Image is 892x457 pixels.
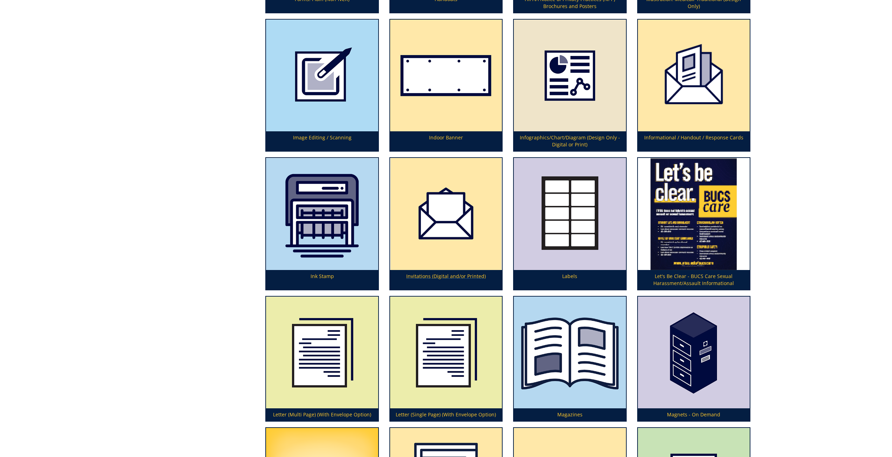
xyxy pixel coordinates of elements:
p: Labels [514,270,626,290]
img: letsbeclear-66d8855fd7d3e5.40934166.png [651,158,737,270]
p: Letter (Single Page) (With Envelope Option) [390,408,502,421]
p: Invitations (Digital and/or Printed) [390,270,502,290]
p: Indoor Banner [390,131,502,151]
a: Magazines [514,297,626,421]
img: magazines-6556857dab2218.58984408.png [514,297,626,408]
p: Magazines [514,408,626,421]
a: Magnets - On Demand [638,297,750,421]
img: cardsproducticon-5990f4cab40f06.42393090.png [638,20,750,131]
img: multiple-page-letter-594926b790dc87.57529212.png [266,297,378,408]
img: infographics-5949253cb6e9e1.58496165.png [514,20,626,131]
img: multiple-page-letter-594926b790dc87.57529212.png [390,297,502,408]
img: image-editing-5949231040edd3.21314940.png [266,20,378,131]
a: Indoor Banner [390,20,502,151]
img: indoor-banner-594923681c52c5.63377287.png [390,20,502,131]
img: labels-59492575864e68.60706406.png [514,158,626,270]
a: Infographics/Chart/Diagram (Design Only - Digital or Print) [514,20,626,151]
p: Letter (Multi Page) (With Envelope Option) [266,408,378,421]
a: Letter (Multi Page) (With Envelope Option) [266,297,378,421]
img: magnets-59492663d52397.19542485.png [638,297,750,408]
a: Let's Be Clear - BUCS Care Sexual Harassment/Assault Informational [638,158,750,289]
p: Informational / Handout / Response Cards [638,131,750,151]
a: Invitations (Digital and/or Printed) [390,158,502,289]
p: Image Editing / Scanning [266,131,378,151]
a: Informational / Handout / Response Cards [638,20,750,151]
img: ink%20stamp-620d597748ba81.63058529.png [266,158,378,270]
a: Letter (Single Page) (With Envelope Option) [390,297,502,421]
p: Ink Stamp [266,270,378,290]
img: invite-67a65ccf57f173.39654699.png [390,158,502,270]
p: Let's Be Clear - BUCS Care Sexual Harassment/Assault Informational [638,270,750,290]
a: Labels [514,158,626,289]
a: Ink Stamp [266,158,378,289]
p: Infographics/Chart/Diagram (Design Only - Digital or Print) [514,131,626,151]
a: Image Editing / Scanning [266,20,378,151]
p: Magnets - On Demand [638,408,750,421]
